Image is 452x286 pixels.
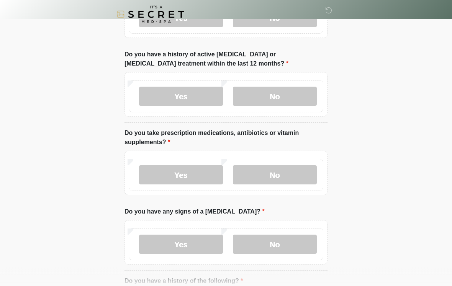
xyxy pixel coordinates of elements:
label: Do you have a history of active [MEDICAL_DATA] or [MEDICAL_DATA] treatment within the last 12 mon... [124,50,328,69]
label: Yes [139,166,223,185]
label: No [233,166,317,185]
label: No [233,235,317,254]
label: Do you have any signs of a [MEDICAL_DATA]? [124,207,265,217]
img: It's A Secret Med Spa Logo [117,6,184,23]
label: Yes [139,87,223,106]
label: Do you have a history of the following? [124,277,243,286]
label: Do you take prescription medications, antibiotics or vitamin supplements? [124,129,328,147]
label: No [233,87,317,106]
label: Yes [139,235,223,254]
